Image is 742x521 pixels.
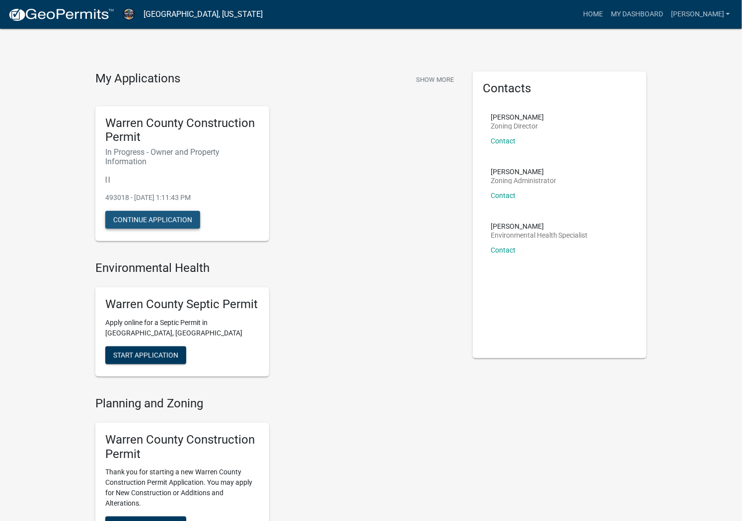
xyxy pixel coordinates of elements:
[491,177,556,184] p: Zoning Administrator
[412,71,458,88] button: Show More
[491,123,544,130] p: Zoning Director
[105,193,259,203] p: 493018 - [DATE] 1:11:43 PM
[95,261,458,275] h4: Environmental Health
[607,5,667,24] a: My Dashboard
[113,351,178,359] span: Start Application
[105,174,259,185] p: | |
[491,192,516,199] a: Contact
[105,318,259,338] p: Apply online for a Septic Permit in [GEOGRAPHIC_DATA], [GEOGRAPHIC_DATA]
[491,246,516,254] a: Contact
[95,396,458,411] h4: Planning and Zoning
[491,114,544,121] p: [PERSON_NAME]
[491,137,516,145] a: Contact
[105,147,259,166] h6: In Progress - Owner and Property Information
[105,116,259,145] h5: Warren County Construction Permit
[122,7,136,21] img: Warren County, Iowa
[579,5,607,24] a: Home
[95,71,180,86] h4: My Applications
[105,346,186,364] button: Start Application
[105,297,259,312] h5: Warren County Septic Permit
[105,433,259,461] h5: Warren County Construction Permit
[491,168,556,175] p: [PERSON_NAME]
[667,5,734,24] a: [PERSON_NAME]
[105,211,200,229] button: Continue Application
[144,6,263,23] a: [GEOGRAPHIC_DATA], [US_STATE]
[491,232,588,239] p: Environmental Health Specialist
[491,223,588,230] p: [PERSON_NAME]
[105,467,259,509] p: Thank you for starting a new Warren County Construction Permit Application. You may apply for New...
[483,81,637,96] h5: Contacts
